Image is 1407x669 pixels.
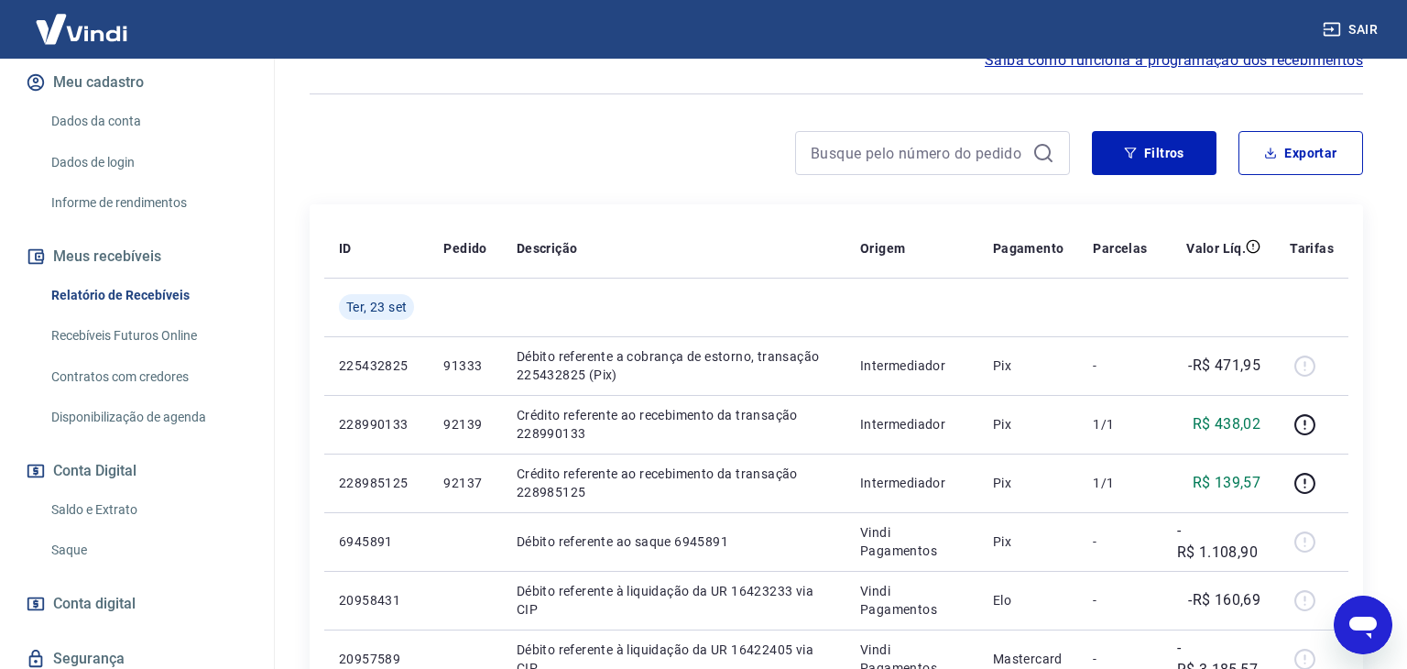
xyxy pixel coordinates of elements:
[53,591,136,617] span: Conta digital
[44,532,252,569] a: Saque
[339,415,414,433] p: 228990133
[44,358,252,396] a: Contratos com credores
[1186,239,1246,258] p: Valor Líq.
[1238,131,1363,175] button: Exportar
[993,474,1064,492] p: Pix
[1193,472,1261,494] p: R$ 139,57
[339,532,414,551] p: 6945891
[1177,520,1261,564] p: -R$ 1.108,90
[1334,596,1392,654] iframe: Botão para abrir a janela de mensagens
[443,239,486,258] p: Pedido
[860,582,964,619] p: Vindi Pagamentos
[517,532,831,551] p: Débito referente ao saque 6945891
[993,591,1064,609] p: Elo
[517,239,578,258] p: Descrição
[44,317,252,355] a: Recebíveis Futuros Online
[339,650,414,668] p: 20957589
[44,103,252,140] a: Dados da conta
[22,62,252,103] button: Meu cadastro
[517,406,831,443] p: Crédito referente ao recebimento da transação 228990133
[1093,474,1147,492] p: 1/1
[1193,413,1261,435] p: R$ 438,02
[517,582,831,619] p: Débito referente à liquidação da UR 16423233 via CIP
[44,144,252,181] a: Dados de login
[22,1,141,57] img: Vindi
[811,139,1025,167] input: Busque pelo número do pedido
[22,451,252,491] button: Conta Digital
[22,236,252,277] button: Meus recebíveis
[517,347,831,384] p: Débito referente a cobrança de estorno, transação 225432825 (Pix)
[1319,13,1385,47] button: Sair
[346,298,407,316] span: Ter, 23 set
[44,491,252,529] a: Saldo e Extrato
[860,523,964,560] p: Vindi Pagamentos
[339,239,352,258] p: ID
[993,415,1064,433] p: Pix
[443,474,486,492] p: 92137
[993,239,1064,258] p: Pagamento
[1188,355,1260,377] p: -R$ 471,95
[339,591,414,609] p: 20958431
[993,356,1064,375] p: Pix
[1093,356,1147,375] p: -
[985,49,1363,71] a: Saiba como funciona a programação dos recebimentos
[443,356,486,375] p: 91333
[22,584,252,624] a: Conta digital
[1188,589,1260,611] p: -R$ 160,69
[1093,591,1147,609] p: -
[443,415,486,433] p: 92139
[44,277,252,314] a: Relatório de Recebíveis
[993,532,1064,551] p: Pix
[339,474,414,492] p: 228985125
[1290,239,1334,258] p: Tarifas
[860,415,964,433] p: Intermediador
[1093,415,1147,433] p: 1/1
[1092,131,1216,175] button: Filtros
[1093,532,1147,551] p: -
[993,650,1064,668] p: Mastercard
[517,465,831,501] p: Crédito referente ao recebimento da transação 228985125
[1093,239,1147,258] p: Parcelas
[860,474,964,492] p: Intermediador
[44,399,252,436] a: Disponibilização de agenda
[860,239,905,258] p: Origem
[1093,650,1147,668] p: -
[860,356,964,375] p: Intermediador
[339,356,414,375] p: 225432825
[44,184,252,222] a: Informe de rendimentos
